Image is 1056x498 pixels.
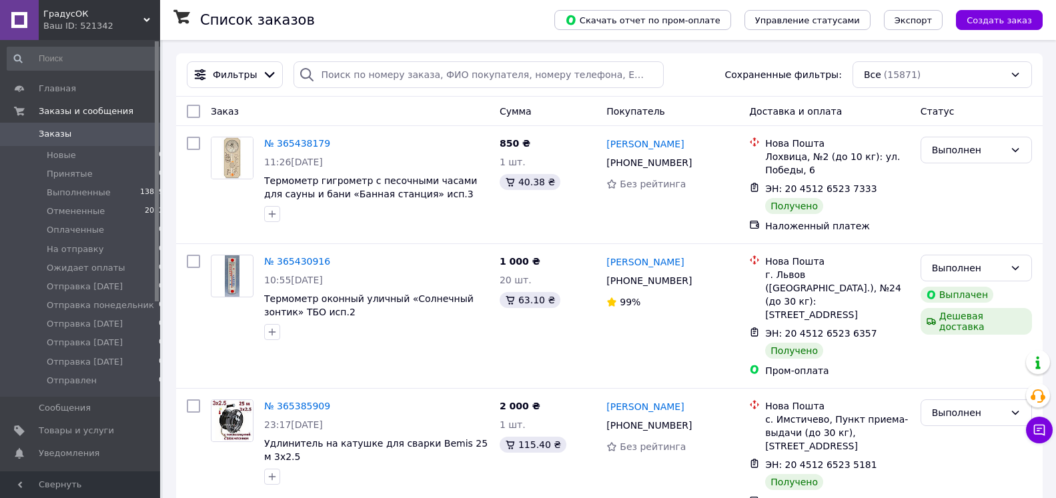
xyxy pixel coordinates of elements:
[765,255,910,268] div: Нова Пошта
[264,256,330,267] a: № 365430916
[500,256,540,267] span: 1 000 ₴
[554,10,731,30] button: Скачать отчет по пром-оплате
[895,15,932,25] span: Экспорт
[932,261,1005,275] div: Выполнен
[264,138,330,149] a: № 365438179
[606,275,692,286] span: [PHONE_NUMBER]
[159,299,163,311] span: 0
[43,8,143,20] span: ГрадусОК
[39,128,71,140] span: Заказы
[932,143,1005,157] div: Выполнен
[47,356,123,368] span: Отправка [DATE]
[264,157,323,167] span: 11:26[DATE]
[39,425,114,437] span: Товары и услуги
[967,15,1032,25] span: Создать заказ
[211,137,253,179] img: Фото товару
[159,337,163,349] span: 0
[159,375,163,387] span: 0
[500,157,526,167] span: 1 шт.
[921,287,993,303] div: Выплачен
[47,318,123,330] span: Отправка [DATE]
[765,198,823,214] div: Получено
[39,471,123,495] span: Показатели работы компании
[500,292,560,308] div: 63.10 ₴
[884,69,921,80] span: (15871)
[145,205,163,217] span: 2032
[47,375,97,387] span: Отправлен
[39,402,91,414] span: Сообщения
[47,299,154,311] span: Отправка понедельник
[47,149,76,161] span: Новые
[765,183,877,194] span: ЭН: 20 4512 6523 7333
[725,68,842,81] span: Сохраненные фильтры:
[620,179,686,189] span: Без рейтинга
[606,137,684,151] a: [PERSON_NAME]
[213,68,257,81] span: Фильтры
[765,399,910,413] div: Нова Пошта
[159,356,163,368] span: 0
[765,343,823,359] div: Получено
[765,474,823,490] div: Получено
[47,187,111,199] span: Выполненные
[606,255,684,269] a: [PERSON_NAME]
[884,10,943,30] button: Экспорт
[620,297,640,307] span: 99%
[43,20,160,32] div: Ваш ID: 521342
[921,106,955,117] span: Статус
[765,364,910,377] div: Пром-оплата
[39,83,76,95] span: Главная
[864,68,881,81] span: Все
[140,187,163,199] span: 13839
[500,106,532,117] span: Сумма
[47,243,103,255] span: На отправку
[159,318,163,330] span: 0
[565,14,720,26] span: Скачать отчет по пром-оплате
[47,205,105,217] span: Отмененные
[765,459,877,470] span: ЭН: 20 4512 6523 5181
[47,224,104,236] span: Оплаченные
[765,268,910,321] div: г. Львов ([GEOGRAPHIC_DATA].), №24 (до 30 кг): [STREET_ADDRESS]
[39,447,99,459] span: Уведомления
[606,106,665,117] span: Покупатель
[500,419,526,430] span: 1 шт.
[47,337,123,349] span: Отправка [DATE]
[211,255,253,297] a: Фото товару
[264,419,323,430] span: 23:17[DATE]
[264,401,330,411] a: № 365385909
[159,224,163,236] span: 0
[159,149,163,161] span: 0
[264,438,488,462] a: Удлинитель на катушке для сварки Bemis 25 м 3х2.5
[620,441,686,452] span: Без рейтинга
[264,293,474,317] a: Термометр оконный уличный «Солнечный зонтик» ТБО исп.2
[500,275,532,285] span: 20 шт.
[47,262,125,274] span: Ожидает оплаты
[500,401,540,411] span: 2 000 ₴
[47,168,93,180] span: Принятые
[211,106,239,117] span: Заказ
[500,138,530,149] span: 850 ₴
[606,157,692,168] span: [PHONE_NUMBER]
[264,275,323,285] span: 10:55[DATE]
[500,174,560,190] div: 40.38 ₴
[294,61,663,88] input: Поиск по номеру заказа, ФИО покупателя, номеру телефона, Email, номеру накладной
[765,137,910,150] div: Нова Пошта
[606,400,684,413] a: [PERSON_NAME]
[932,405,1005,420] div: Выполнен
[212,400,253,441] img: Фото товару
[765,219,910,233] div: Наложенный платеж
[211,399,253,442] a: Фото товару
[606,420,692,431] span: [PHONE_NUMBER]
[765,328,877,339] span: ЭН: 20 4512 6523 6357
[225,255,239,297] img: Фото товару
[1026,417,1053,443] button: Чат с покупателем
[159,281,163,293] span: 0
[921,308,1032,335] div: Дешевая доставка
[264,175,477,199] a: Термометр гигрометр с песочными часами для сауны и бани «Банная станция» исп.3
[47,281,123,293] span: Отправка [DATE]
[7,47,165,71] input: Поиск
[943,14,1043,25] a: Создать заказ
